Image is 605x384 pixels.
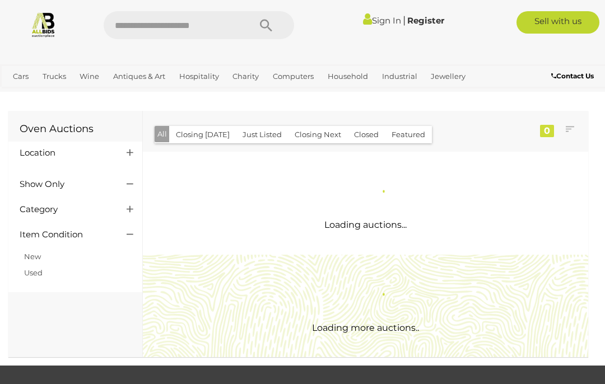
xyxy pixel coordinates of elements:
[175,67,224,86] a: Hospitality
[347,126,385,143] button: Closed
[324,219,407,230] span: Loading auctions...
[426,67,470,86] a: Jewellery
[551,72,594,80] b: Contact Us
[8,86,39,104] a: Office
[403,14,406,26] span: |
[75,67,104,86] a: Wine
[20,205,110,214] h4: Category
[20,180,110,189] h4: Show Only
[44,86,76,104] a: Sports
[516,11,600,34] a: Sell with us
[323,67,373,86] a: Household
[385,126,432,143] button: Featured
[80,86,169,104] a: [GEOGRAPHIC_DATA]
[38,67,71,86] a: Trucks
[20,230,110,240] h4: Item Condition
[20,148,110,158] h4: Location
[228,67,263,86] a: Charity
[109,67,170,86] a: Antiques & Art
[238,11,294,39] button: Search
[24,268,43,277] a: Used
[288,126,348,143] button: Closing Next
[8,67,33,86] a: Cars
[312,322,419,333] span: Loading more auctions..
[20,124,131,135] h1: Oven Auctions
[378,67,422,86] a: Industrial
[155,126,170,142] button: All
[407,15,444,26] a: Register
[540,125,554,137] div: 0
[30,11,57,38] img: Allbids.com.au
[169,126,236,143] button: Closing [DATE]
[24,252,41,261] a: New
[268,67,318,86] a: Computers
[551,70,597,82] a: Contact Us
[363,15,401,26] a: Sign In
[236,126,288,143] button: Just Listed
